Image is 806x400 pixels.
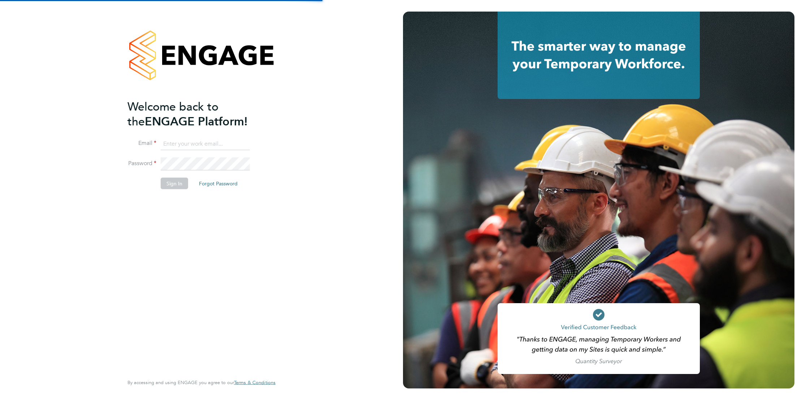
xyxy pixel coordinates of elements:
[161,137,250,150] input: Enter your work email...
[193,178,243,189] button: Forgot Password
[127,139,156,147] label: Email
[127,160,156,167] label: Password
[161,178,188,189] button: Sign In
[127,99,218,128] span: Welcome back to the
[234,380,276,386] a: Terms & Conditions
[127,99,268,129] h2: ENGAGE Platform!
[127,379,276,386] span: By accessing and using ENGAGE you agree to our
